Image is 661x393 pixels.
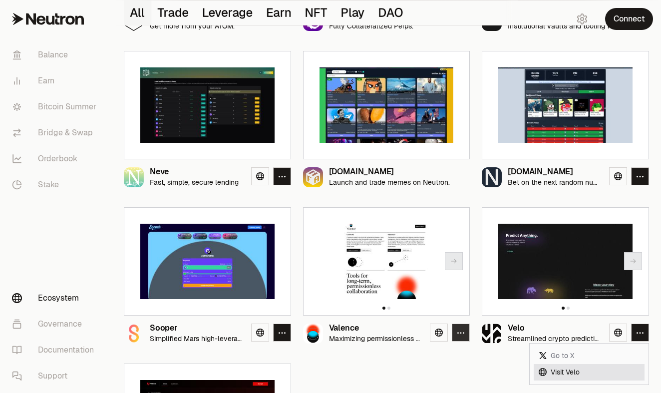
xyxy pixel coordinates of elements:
[4,146,108,172] a: Orderbook
[150,178,239,187] p: Fast, simple, secure lending
[508,324,601,333] div: Velo
[329,335,422,343] p: Maximizing permissionless collaboration.
[534,348,645,364] a: Go to X
[150,168,239,176] div: Neve
[320,67,454,143] img: NFA.zone preview image
[124,324,144,344] img: Sooper Logo
[150,22,235,30] p: Get more from your ATOM.
[124,0,152,25] button: All
[260,0,299,25] button: Earn
[299,0,335,25] button: NFT
[140,224,275,299] img: Sooper preview image
[508,335,601,343] p: Streamlined crypto prediction service.
[329,22,413,30] p: Fully Collateralized Perps.
[4,337,108,363] a: Documentation
[4,68,108,94] a: Earn
[150,335,243,343] p: Simplified Mars high-leverage looping.
[372,0,410,25] button: DAO
[4,311,108,337] a: Governance
[334,0,372,25] button: Play
[329,324,422,333] div: Valence
[498,67,633,143] img: NGMI.zone preview image
[508,178,601,187] p: Bet on the next random number, high or low?
[196,0,260,25] button: Leverage
[605,8,653,30] button: Connect
[329,168,450,176] div: [DOMAIN_NAME]
[4,363,108,389] a: Support
[150,324,243,333] div: Sooper
[329,178,450,187] p: Launch and trade memes on Neutron.
[4,172,108,198] a: Stake
[4,94,108,120] a: Bitcoin Summer
[534,364,645,381] a: Visit Velo
[508,22,634,30] p: Institutional vaults and tooling for DeFi.
[508,168,601,176] div: [DOMAIN_NAME]
[498,224,633,299] img: Velo preview image
[152,0,196,25] button: Trade
[4,285,108,311] a: Ecosystem
[4,120,108,146] a: Bridge & Swap
[320,224,454,299] img: Valence preview image
[4,42,108,68] a: Balance
[140,67,275,143] img: Neve preview image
